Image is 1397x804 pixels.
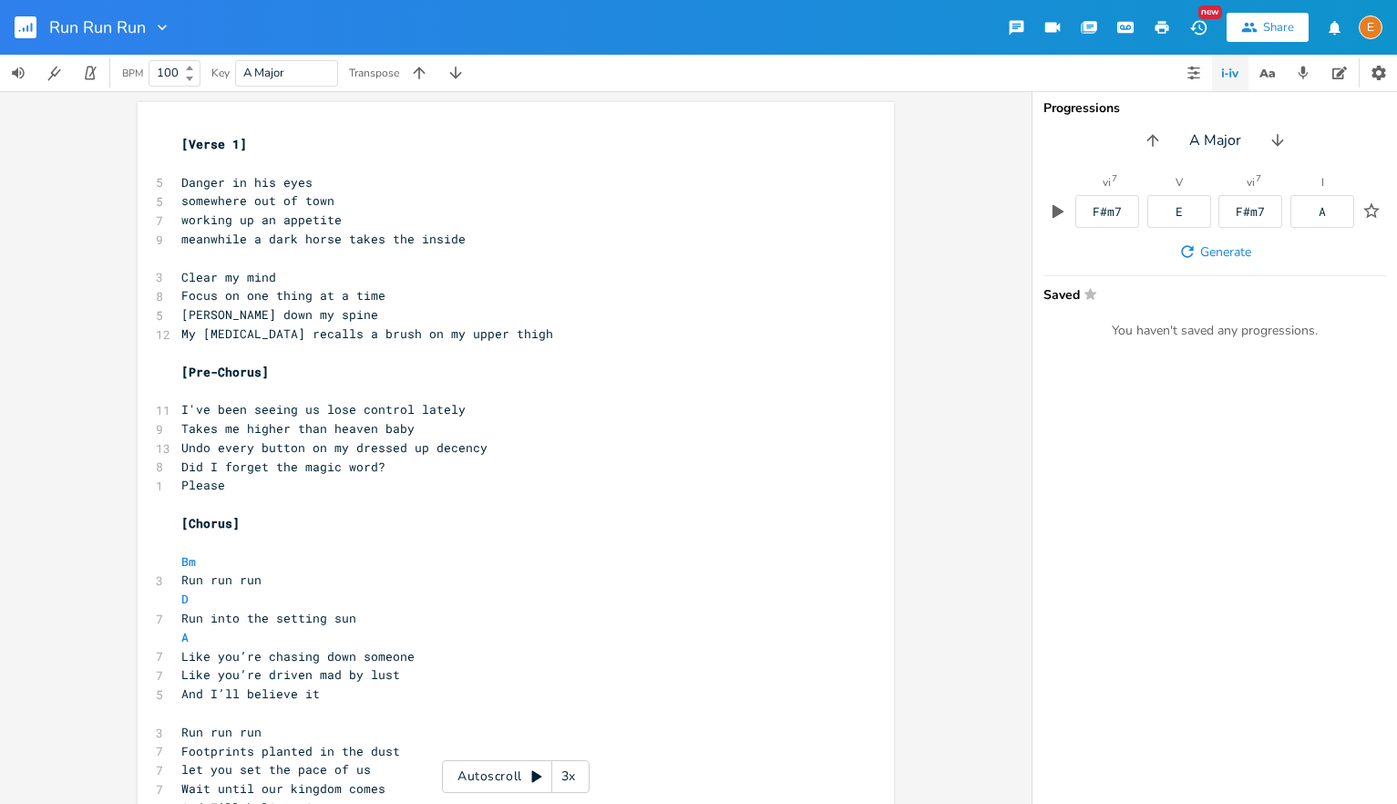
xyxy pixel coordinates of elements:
div: You haven't saved any progressions. [1043,323,1386,339]
div: V [1176,177,1183,188]
span: [PERSON_NAME] down my spine [181,306,378,323]
div: F#m7 [1093,206,1122,218]
span: I've been seeing us lose control lately [181,401,466,417]
span: A Major [1189,130,1241,151]
span: [Verse 1] [181,136,247,152]
div: New [1198,5,1222,19]
span: D [181,591,189,607]
span: Did I forget the magic word? [181,459,385,475]
span: [Chorus] [181,515,240,531]
span: Footprints planted in the dust [181,743,400,759]
div: Erin Nicolle [1359,15,1382,39]
div: Transpose [349,67,399,78]
span: meanwhile a dark horse takes the inside [181,231,466,247]
span: Like you’re chasing down someone [181,648,415,665]
sup: 7 [1256,174,1261,183]
span: Please [181,477,225,493]
div: A [1319,206,1326,218]
div: BPM [122,68,143,78]
div: Autoscroll [442,760,590,793]
span: Focus on one thing at a time [181,287,385,304]
button: New [1180,11,1217,44]
span: Like you’re driven mad by lust [181,666,400,683]
span: Run Run Run [49,19,146,36]
div: 3x [552,760,585,793]
span: let you set the pace of us [181,761,371,778]
span: Undo every button on my dressed up decency [181,439,488,456]
div: I [1321,177,1324,188]
div: F#m7 [1236,206,1265,218]
sup: 7 [1112,174,1117,183]
span: somewhere out of town [181,192,334,209]
span: My [MEDICAL_DATA] recalls a brush on my upper thigh [181,325,553,342]
span: Saved [1043,287,1375,301]
button: E [1359,6,1382,48]
span: Takes me higher than heaven baby [181,420,415,437]
button: Generate [1171,235,1258,268]
div: Key [211,67,230,78]
span: A Major [243,65,284,81]
span: Danger in his eyes [181,174,313,191]
span: [Pre-Chorus] [181,364,269,380]
span: Generate [1200,243,1251,261]
span: Clear my mind [181,269,276,285]
span: Run run run [181,572,262,588]
span: Run run run [181,724,262,740]
span: working up an appetite [181,211,342,228]
div: E [1176,206,1183,218]
button: Share [1227,13,1309,42]
span: And I’ll believe it [181,685,320,702]
span: A [181,629,189,645]
div: vi [1103,177,1111,188]
div: Progressions [1043,102,1386,115]
span: Wait until our kingdom comes [181,780,385,797]
span: Run into the setting sun [181,610,356,626]
div: vi [1247,177,1255,188]
span: Bm [181,553,196,570]
div: Share [1263,19,1294,36]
